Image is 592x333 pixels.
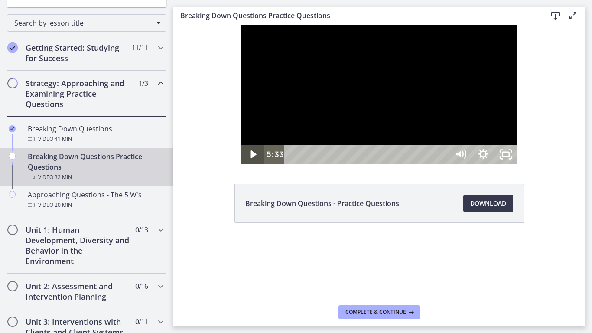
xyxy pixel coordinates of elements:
[321,120,344,139] button: Unfullscreen
[26,78,131,109] h2: Strategy: Approaching and Examining Practice Questions
[9,125,16,132] i: Completed
[132,42,148,53] span: 11 / 11
[7,14,166,32] div: Search by lesson title
[135,281,148,291] span: 0 / 16
[28,151,163,183] div: Breaking Down Questions Practice Questions
[463,195,513,212] a: Download
[26,42,131,63] h2: Getting Started: Studying for Success
[299,120,321,139] button: Show settings menu
[28,134,163,144] div: Video
[53,172,72,183] span: · 32 min
[28,124,163,144] div: Breaking Down Questions
[276,120,299,139] button: Mute
[470,198,506,209] span: Download
[53,134,72,144] span: · 41 min
[345,309,406,316] span: Complete & continue
[53,200,72,210] span: · 20 min
[135,225,148,235] span: 0 / 13
[7,42,18,53] i: Completed
[26,281,131,302] h2: Unit 2: Assessment and Intervention Planning
[28,200,163,210] div: Video
[245,198,399,209] span: Breaking Down Questions - Practice Questions
[139,78,148,88] span: 1 / 3
[135,317,148,327] span: 0 / 11
[338,305,420,319] button: Complete & continue
[180,10,533,21] h3: Breaking Down Questions Practice Questions
[26,225,131,266] h2: Unit 1: Human Development, Diversity and Behavior in the Environment
[14,18,152,28] span: Search by lesson title
[173,25,585,164] iframe: Video Lesson
[28,172,163,183] div: Video
[28,189,163,210] div: Approaching Questions - The 5 W's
